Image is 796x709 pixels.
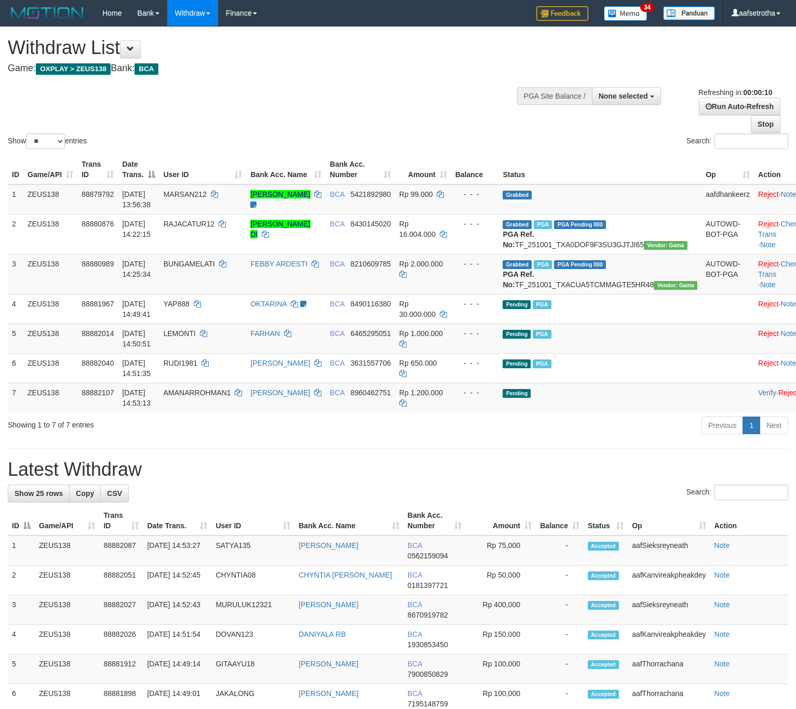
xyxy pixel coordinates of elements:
[758,260,779,268] a: Reject
[663,6,715,20] img: panduan.png
[350,260,391,268] span: Copy 8210609785 to clipboard
[82,389,114,397] span: 88882107
[8,214,23,254] td: 2
[714,660,730,668] a: Note
[122,190,151,209] span: [DATE] 13:56:38
[8,294,23,324] td: 4
[758,389,776,397] a: Verify
[408,571,422,579] span: BCA
[760,240,776,249] a: Note
[451,155,499,184] th: Balance
[408,630,422,638] span: BCA
[211,625,294,654] td: DOVAN123
[701,214,754,254] td: AUTOWD-BOT-PGA
[714,689,730,698] a: Note
[758,329,779,338] a: Reject
[628,566,710,595] td: aafKanvireakpheakdey
[122,329,151,348] span: [DATE] 14:50:51
[399,359,437,367] span: Rp 650.000
[35,506,99,536] th: Game/API: activate to sort column ascending
[517,87,592,105] div: PGA Site Balance /
[701,417,743,434] a: Previous
[503,220,532,229] span: Grabbed
[399,190,433,198] span: Rp 99.000
[99,566,143,595] td: 88882051
[8,485,70,502] a: Show 25 rows
[588,660,619,669] span: Accepted
[23,214,77,254] td: ZEUS138
[498,155,701,184] th: Status
[533,359,551,368] span: Marked by aafnoeunsreypich
[503,260,532,269] span: Grabbed
[250,260,307,268] a: FEBBY ARDESTI
[164,359,197,367] span: RUDI1981
[8,536,35,566] td: 1
[143,536,211,566] td: [DATE] 14:53:27
[403,506,466,536] th: Bank Acc. Number: activate to sort column ascending
[23,383,77,412] td: ZEUS138
[599,92,648,100] span: None selected
[299,571,392,579] a: CHYNTIA [PERSON_NAME]
[503,230,534,249] b: PGA Ref. No:
[408,660,422,668] span: BCA
[330,260,344,268] span: BCA
[588,571,619,580] span: Accepted
[503,300,531,309] span: Pending
[35,625,99,654] td: ZEUS138
[164,329,196,338] span: LEMONTI
[82,190,114,198] span: 88879792
[503,389,531,398] span: Pending
[640,3,654,12] span: 34
[15,489,63,498] span: Show 25 rows
[100,485,129,502] a: CSV
[143,566,211,595] td: [DATE] 14:52:45
[588,601,619,610] span: Accepted
[699,98,780,115] a: Run Auto-Refresh
[395,155,451,184] th: Amount: activate to sort column ascending
[743,88,772,97] strong: 00:00:10
[350,190,391,198] span: Copy 5421892980 to clipboard
[35,566,99,595] td: ZEUS138
[714,600,730,609] a: Note
[714,485,788,500] input: Search:
[8,133,87,149] label: Show entries
[8,353,23,383] td: 6
[23,254,77,294] td: ZEUS138
[164,300,190,308] span: YAP888
[77,155,118,184] th: Trans ID: activate to sort column ascending
[8,654,35,684] td: 5
[758,300,779,308] a: Reject
[498,214,701,254] td: TF_251001_TXA0DOF9F3SU3GJTJI65
[26,133,65,149] select: Showentries
[628,536,710,566] td: aafSieksreyneath
[330,359,344,367] span: BCA
[211,595,294,625] td: MURULUK12321
[466,595,536,625] td: Rp 400,000
[408,689,422,698] span: BCA
[455,358,495,368] div: - - -
[408,700,448,708] span: Copy 7195148759 to clipboard
[330,389,344,397] span: BCA
[8,5,87,21] img: MOTION_logo.png
[455,189,495,199] div: - - -
[536,6,588,21] img: Feedback.jpg
[159,155,247,184] th: User ID: activate to sort column ascending
[536,595,584,625] td: -
[714,133,788,149] input: Search:
[122,300,151,318] span: [DATE] 14:49:41
[758,220,779,228] a: Reject
[350,220,391,228] span: Copy 8430145020 to clipboard
[118,155,159,184] th: Date Trans.: activate to sort column descending
[408,670,448,678] span: Copy 7900850829 to clipboard
[760,280,776,289] a: Note
[143,654,211,684] td: [DATE] 14:49:14
[99,625,143,654] td: 88882026
[534,260,552,269] span: Marked by aafnoeunsreypich
[107,489,122,498] span: CSV
[250,329,280,338] a: FARHAN
[122,359,151,378] span: [DATE] 14:51:35
[466,654,536,684] td: Rp 100,000
[408,611,448,619] span: Copy 8670919782 to clipboard
[35,595,99,625] td: ZEUS138
[35,536,99,566] td: ZEUS138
